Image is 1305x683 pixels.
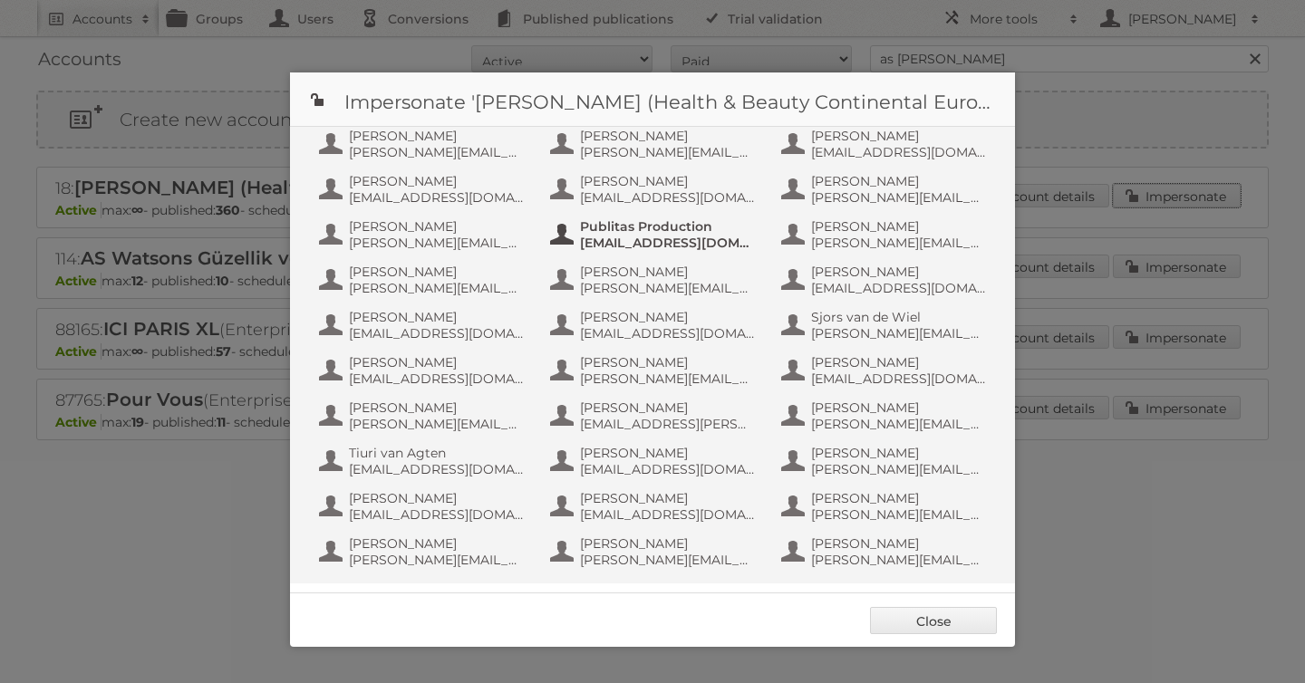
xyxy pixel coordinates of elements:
button: Sjors van de Wiel [PERSON_NAME][EMAIL_ADDRESS][DOMAIN_NAME] [779,307,992,343]
span: [PERSON_NAME] [349,399,525,416]
span: Tiuri van Agten [349,445,525,461]
span: [PERSON_NAME][EMAIL_ADDRESS][DOMAIN_NAME] [811,189,987,206]
span: [PERSON_NAME][EMAIL_ADDRESS][DOMAIN_NAME] [349,144,525,160]
span: [PERSON_NAME] [349,264,525,280]
span: [PERSON_NAME] [580,490,756,506]
span: [PERSON_NAME] [811,445,987,461]
button: [PERSON_NAME] [PERSON_NAME][EMAIL_ADDRESS][DOMAIN_NAME] [317,398,530,434]
span: [PERSON_NAME][EMAIL_ADDRESS][DOMAIN_NAME] [580,370,756,387]
button: [PERSON_NAME] [PERSON_NAME][EMAIL_ADDRESS][DOMAIN_NAME] [548,262,761,298]
span: [PERSON_NAME][EMAIL_ADDRESS][DOMAIN_NAME] [349,552,525,568]
button: [PERSON_NAME] [PERSON_NAME][EMAIL_ADDRESS][DOMAIN_NAME] [779,171,992,207]
span: [PERSON_NAME] [349,309,525,325]
span: [PERSON_NAME][EMAIL_ADDRESS][DOMAIN_NAME] [811,235,987,251]
span: [PERSON_NAME][EMAIL_ADDRESS][DOMAIN_NAME] [349,416,525,432]
span: [EMAIL_ADDRESS][DOMAIN_NAME] [811,370,987,387]
span: [PERSON_NAME] [811,218,987,235]
span: Publitas Production [580,218,756,235]
button: [PERSON_NAME] [EMAIL_ADDRESS][DOMAIN_NAME] [317,307,530,343]
span: [PERSON_NAME] [811,128,987,144]
span: [PERSON_NAME][EMAIL_ADDRESS][DOMAIN_NAME] [811,552,987,568]
button: [PERSON_NAME] [PERSON_NAME][EMAIL_ADDRESS][DOMAIN_NAME] [779,398,992,434]
button: [PERSON_NAME] [PERSON_NAME][EMAIL_ADDRESS][DOMAIN_NAME] [317,216,530,253]
span: [EMAIL_ADDRESS][DOMAIN_NAME] [580,325,756,341]
button: [PERSON_NAME] [EMAIL_ADDRESS][DOMAIN_NAME] [317,352,530,389]
span: [PERSON_NAME][EMAIL_ADDRESS][DOMAIN_NAME] [349,235,525,251]
button: [PERSON_NAME] [PERSON_NAME][EMAIL_ADDRESS][DOMAIN_NAME] [779,534,992,570]
span: [EMAIL_ADDRESS][DOMAIN_NAME] [580,506,756,523]
span: [PERSON_NAME] [580,128,756,144]
button: Tiuri van Agten [EMAIL_ADDRESS][DOMAIN_NAME] [317,443,530,479]
button: Publitas Production [EMAIL_ADDRESS][DOMAIN_NAME] [548,216,761,253]
h1: Impersonate '[PERSON_NAME] (Health & Beauty Continental Europe) B.V.' [290,72,1015,127]
span: [PERSON_NAME][EMAIL_ADDRESS][DOMAIN_NAME] [580,280,756,296]
span: [PERSON_NAME] [580,354,756,370]
button: [PERSON_NAME] [PERSON_NAME][EMAIL_ADDRESS][DOMAIN_NAME] [548,534,761,570]
button: [PERSON_NAME] [EMAIL_ADDRESS][DOMAIN_NAME] [548,488,761,524]
span: [PERSON_NAME] [580,535,756,552]
button: [PERSON_NAME] [EMAIL_ADDRESS][DOMAIN_NAME] [317,488,530,524]
span: [PERSON_NAME] [349,218,525,235]
button: [PERSON_NAME] [EMAIL_ADDRESS][DOMAIN_NAME] [548,443,761,479]
span: [PERSON_NAME] [349,128,525,144]
button: [PERSON_NAME] [PERSON_NAME][EMAIL_ADDRESS][DOMAIN_NAME] [779,216,992,253]
button: [PERSON_NAME] [PERSON_NAME][EMAIL_ADDRESS][DOMAIN_NAME] [317,126,530,162]
span: [PERSON_NAME] [580,309,756,325]
span: [PERSON_NAME][EMAIL_ADDRESS][DOMAIN_NAME] [811,416,987,432]
span: [PERSON_NAME][EMAIL_ADDRESS][DOMAIN_NAME] [580,144,756,160]
span: [PERSON_NAME] [580,399,756,416]
span: [PERSON_NAME] [811,399,987,416]
span: [PERSON_NAME] [349,354,525,370]
span: [PERSON_NAME] [349,173,525,189]
span: [PERSON_NAME] [580,264,756,280]
span: [EMAIL_ADDRESS][DOMAIN_NAME] [349,506,525,523]
button: [PERSON_NAME] [EMAIL_ADDRESS][DOMAIN_NAME] [779,352,992,389]
span: [PERSON_NAME] [349,490,525,506]
button: [PERSON_NAME] [EMAIL_ADDRESS][DOMAIN_NAME] [548,171,761,207]
button: [PERSON_NAME] [EMAIL_ADDRESS][DOMAIN_NAME] [779,126,992,162]
span: [PERSON_NAME] [580,173,756,189]
span: [PERSON_NAME][EMAIL_ADDRESS][DOMAIN_NAME] [811,461,987,477]
span: [EMAIL_ADDRESS][DOMAIN_NAME] [580,189,756,206]
button: [PERSON_NAME] [PERSON_NAME][EMAIL_ADDRESS][DOMAIN_NAME] [317,534,530,570]
span: [EMAIL_ADDRESS][DOMAIN_NAME] [349,189,525,206]
button: [PERSON_NAME] [PERSON_NAME][EMAIL_ADDRESS][DOMAIN_NAME] [779,443,992,479]
span: [EMAIL_ADDRESS][DOMAIN_NAME] [349,325,525,341]
span: [PERSON_NAME][EMAIL_ADDRESS][DOMAIN_NAME] [811,506,987,523]
span: [EMAIL_ADDRESS][DOMAIN_NAME] [811,144,987,160]
button: [PERSON_NAME] [EMAIL_ADDRESS][DOMAIN_NAME] [779,262,992,298]
span: [EMAIL_ADDRESS][DOMAIN_NAME] [811,280,987,296]
span: [PERSON_NAME] [811,173,987,189]
span: [EMAIL_ADDRESS][DOMAIN_NAME] [580,235,756,251]
span: [PERSON_NAME] [811,490,987,506]
button: [PERSON_NAME] [EMAIL_ADDRESS][PERSON_NAME][DOMAIN_NAME] [548,398,761,434]
span: [PERSON_NAME] [811,264,987,280]
span: [PERSON_NAME] [349,535,525,552]
button: [PERSON_NAME] [EMAIL_ADDRESS][DOMAIN_NAME] [548,307,761,343]
button: [PERSON_NAME] [PERSON_NAME][EMAIL_ADDRESS][DOMAIN_NAME] [548,126,761,162]
span: [PERSON_NAME][EMAIL_ADDRESS][DOMAIN_NAME] [811,325,987,341]
span: [EMAIL_ADDRESS][DOMAIN_NAME] [580,461,756,477]
span: [PERSON_NAME][EMAIL_ADDRESS][DOMAIN_NAME] [349,280,525,296]
span: Sjors van de Wiel [811,309,987,325]
button: [PERSON_NAME] [PERSON_NAME][EMAIL_ADDRESS][DOMAIN_NAME] [317,262,530,298]
span: [PERSON_NAME] [811,354,987,370]
button: [PERSON_NAME] [PERSON_NAME][EMAIL_ADDRESS][DOMAIN_NAME] [779,488,992,524]
span: [PERSON_NAME][EMAIL_ADDRESS][DOMAIN_NAME] [580,552,756,568]
span: [PERSON_NAME] [811,535,987,552]
span: [PERSON_NAME] [580,445,756,461]
button: [PERSON_NAME] [EMAIL_ADDRESS][DOMAIN_NAME] [317,171,530,207]
span: [EMAIL_ADDRESS][DOMAIN_NAME] [349,461,525,477]
button: [PERSON_NAME] [PERSON_NAME][EMAIL_ADDRESS][DOMAIN_NAME] [548,352,761,389]
span: [EMAIL_ADDRESS][PERSON_NAME][DOMAIN_NAME] [580,416,756,432]
span: [EMAIL_ADDRESS][DOMAIN_NAME] [349,370,525,387]
a: Close [870,607,997,634]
